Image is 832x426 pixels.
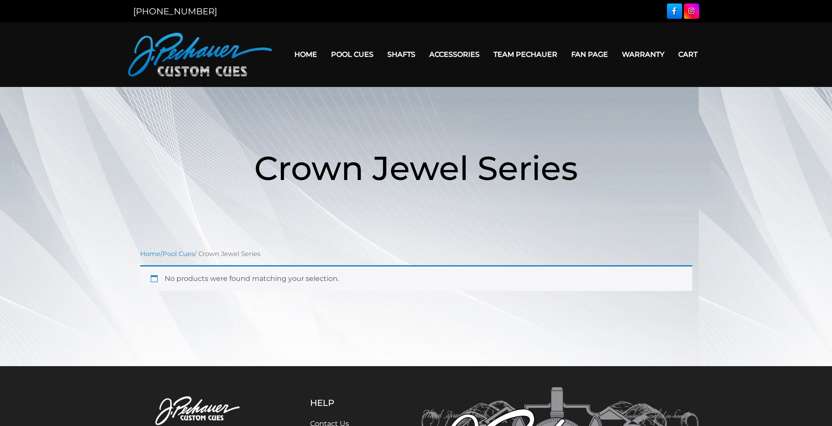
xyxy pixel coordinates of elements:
[128,33,272,76] img: Pechauer Custom Cues
[564,43,615,66] a: Fan Page
[422,43,487,66] a: Accessories
[671,43,704,66] a: Cart
[324,43,380,66] a: Pool Cues
[140,250,160,258] a: Home
[133,6,217,17] a: [PHONE_NUMBER]
[487,43,564,66] a: Team Pechauer
[287,43,324,66] a: Home
[310,398,378,408] h5: Help
[140,265,692,291] div: No products were found matching your selection.
[162,250,194,258] a: Pool Cues
[615,43,671,66] a: Warranty
[380,43,422,66] a: Shafts
[254,148,578,188] span: Crown Jewel Series
[140,249,692,259] nav: Breadcrumb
